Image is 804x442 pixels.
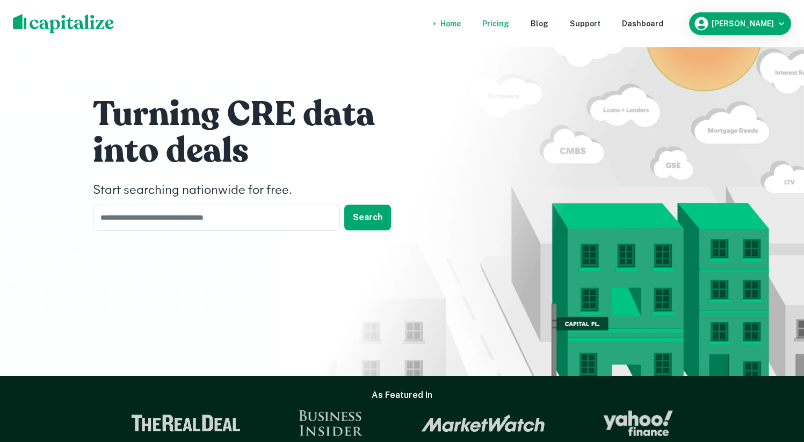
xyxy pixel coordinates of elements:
[482,18,509,30] a: Pricing
[93,181,415,200] h4: Start searching nationwide for free.
[13,14,114,33] img: capitalize-logo.png
[689,12,791,35] button: [PERSON_NAME]
[131,415,241,432] img: The Real Deal
[531,18,548,30] a: Blog
[750,356,804,408] iframe: Chat Widget
[712,20,774,27] h6: [PERSON_NAME]
[603,410,673,436] img: Yahoo Finance
[344,205,391,230] button: Search
[299,410,363,436] img: Business Insider
[421,414,545,432] img: Market Watch
[93,93,415,136] h1: Turning CRE data
[93,129,415,172] h1: into deals
[570,18,600,30] a: Support
[440,18,461,30] a: Home
[622,18,663,30] a: Dashboard
[372,389,432,402] h6: As Featured In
